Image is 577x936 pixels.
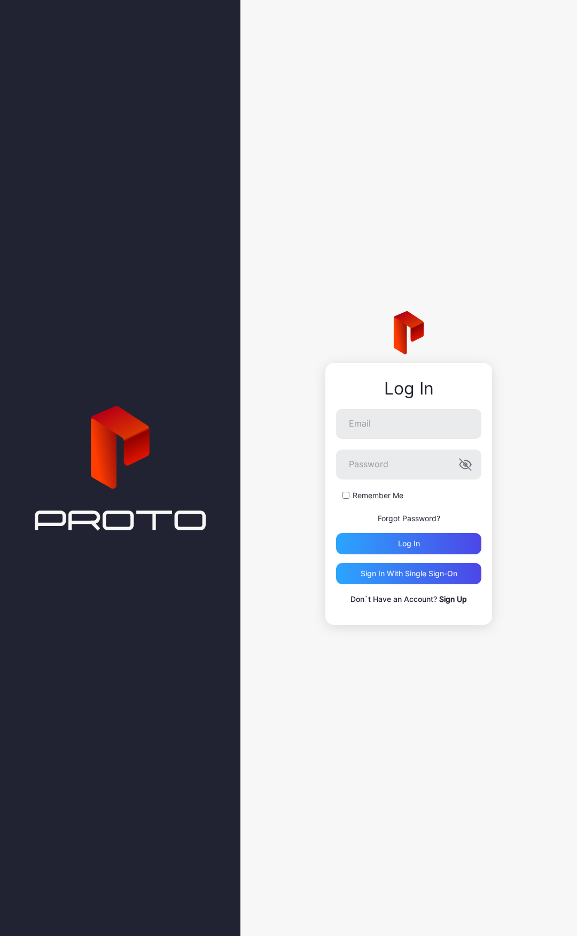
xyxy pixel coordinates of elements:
[353,490,403,501] label: Remember Me
[336,409,481,439] input: Email
[336,593,481,606] p: Don`t Have an Account?
[336,379,481,398] div: Log In
[336,533,481,554] button: Log in
[336,450,481,479] input: Password
[459,458,472,471] button: Password
[378,514,440,523] a: Forgot Password?
[398,539,420,548] div: Log in
[439,594,467,604] a: Sign Up
[336,563,481,584] button: Sign in With Single Sign-On
[361,569,457,578] div: Sign in With Single Sign-On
